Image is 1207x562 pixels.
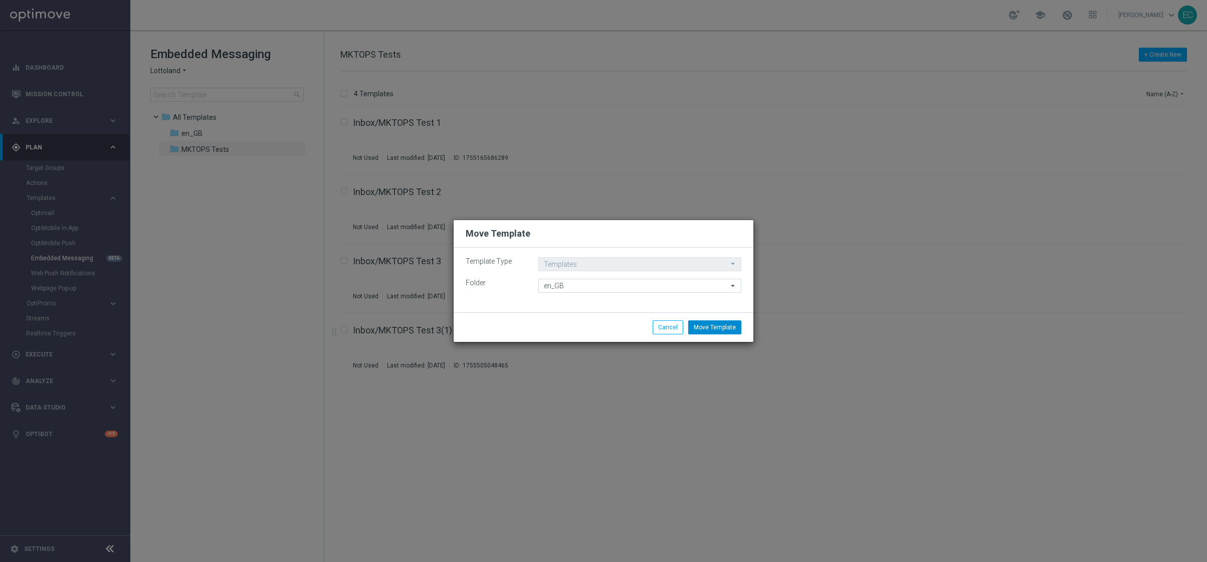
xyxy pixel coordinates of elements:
label: Folder [458,279,531,287]
h2: Move Template [466,228,530,240]
button: Cancel [653,320,683,334]
i: arrow_drop_down [728,279,738,292]
label: Template Type [458,257,531,266]
i: arrow_drop_down [728,258,738,270]
button: Move Template [688,320,741,334]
